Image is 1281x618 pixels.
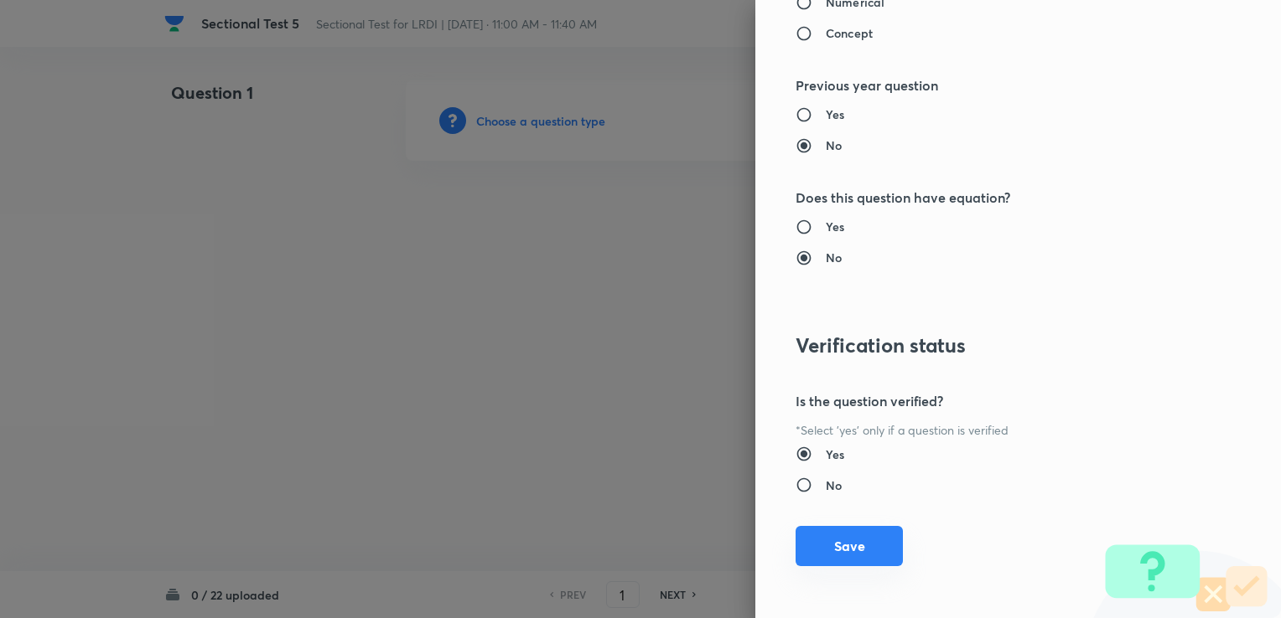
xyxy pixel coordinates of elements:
[796,188,1185,208] h5: Does this question have equation?
[796,421,1185,439] p: *Select 'yes' only if a question is verified
[826,476,842,494] h6: No
[796,391,1185,411] h5: Is the question verified?
[826,106,844,123] h6: Yes
[826,218,844,235] h6: Yes
[826,136,842,154] h6: No
[796,75,1185,95] h5: Previous year question
[826,249,842,266] h6: No
[796,333,1185,358] h3: Verification status
[796,526,903,566] button: Save
[826,445,844,463] h6: Yes
[826,24,873,42] h6: Concept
